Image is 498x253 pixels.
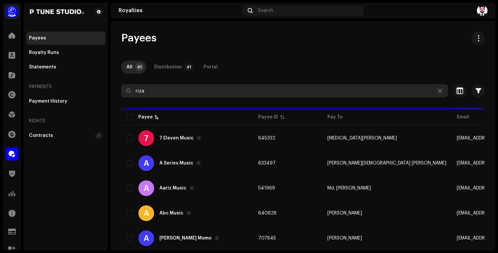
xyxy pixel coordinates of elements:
div: Royalties [119,8,240,13]
re-m-nav-item: Royalty Runs [26,46,105,59]
div: A [138,180,154,196]
re-m-nav-item: Payees [26,32,105,45]
div: Payee [138,114,153,120]
div: A [138,205,154,221]
div: Payee ID [258,114,278,120]
p-badge: 41 [135,63,144,71]
div: A Series Music [159,161,193,165]
span: Search [258,8,273,13]
span: Shahanur Islam Sajib [327,161,446,165]
div: Statements [29,64,56,70]
re-a-nav-header: Rights [26,113,105,129]
div: Contracts [29,133,53,138]
span: suvo kalna [327,211,362,215]
div: Adrita Momo [159,236,211,240]
span: 633497 [258,161,276,165]
span: Momotaj Sarkar [327,236,362,240]
span: 645332 [258,136,275,140]
div: All [126,61,132,74]
span: Md. Romjan Ali [327,186,371,190]
img: bdd245f4-092b-4985-9710-8ecba79bc074 [477,5,487,16]
span: 640628 [258,211,277,215]
re-m-nav-item: Contracts [26,129,105,142]
div: Abc Music [159,211,183,215]
div: Royalty Runs [29,50,59,55]
img: 014156fc-5ea7-42a8-85d9-84b6ed52d0f4 [29,8,84,16]
div: Payees [29,36,46,41]
re-m-nav-item: Statements [26,61,105,74]
div: A [138,230,154,246]
span: 707845 [258,236,276,240]
re-m-nav-item: Payment History [26,95,105,108]
span: 541969 [258,186,275,190]
div: Payment History [29,99,67,104]
div: Distribution [154,61,182,74]
div: Aariz Music [159,186,186,190]
span: Syeda Nasrin Aktar [327,136,397,140]
span: Payees [121,32,156,45]
p-badge: 41 [184,63,193,71]
div: Portal [204,61,218,74]
div: A [138,155,154,171]
div: 7 Eleven Music [159,136,194,140]
re-a-nav-header: Payments [26,79,105,95]
input: Search [121,84,448,97]
img: a1dd4b00-069a-4dd5-89ed-38fbdf7e908f [5,5,18,18]
div: 7 [138,130,154,146]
